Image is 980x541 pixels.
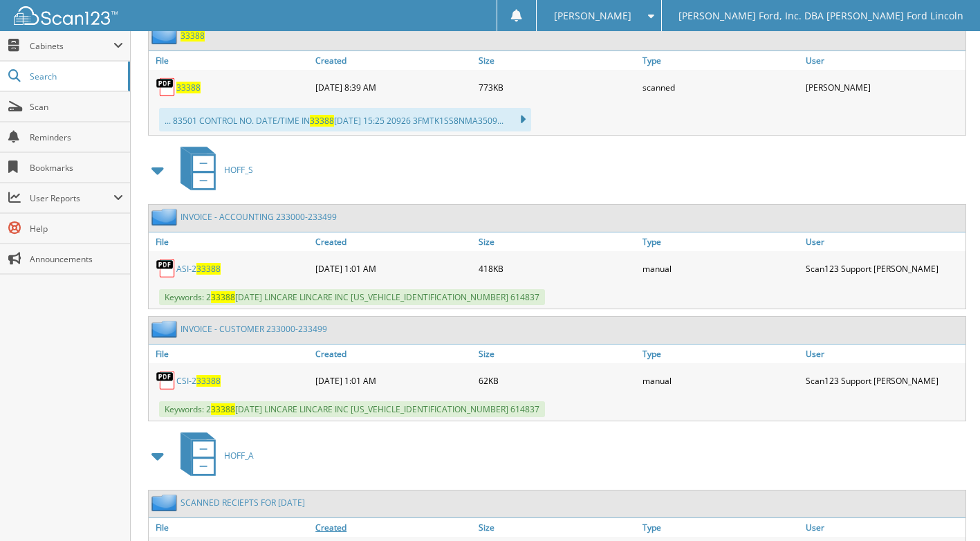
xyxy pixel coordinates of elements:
[30,40,113,52] span: Cabinets
[475,73,638,101] div: 773KB
[802,255,965,282] div: Scan123 Support [PERSON_NAME]
[30,101,123,113] span: Scan
[151,320,181,338] img: folder2.png
[639,367,802,394] div: manual
[475,51,638,70] a: Size
[181,211,337,223] a: INVOICE - ACCOUNTING 233000-233499
[639,255,802,282] div: manual
[475,367,638,394] div: 62KB
[172,143,253,197] a: HOFF_S
[156,370,176,391] img: PDF.png
[149,518,312,537] a: File
[312,51,475,70] a: Created
[802,367,965,394] div: Scan123 Support [PERSON_NAME]
[802,345,965,363] a: User
[639,232,802,251] a: Type
[30,71,121,82] span: Search
[639,345,802,363] a: Type
[312,232,475,251] a: Created
[30,131,123,143] span: Reminders
[159,401,545,417] span: Keywords: 2 [DATE] LINCARE LINCARE INC [US_VEHICLE_IDENTIFICATION_NUMBER] 614837
[554,12,631,20] span: [PERSON_NAME]
[156,77,176,98] img: PDF.png
[151,27,181,44] img: folder2.png
[802,51,965,70] a: User
[149,51,312,70] a: File
[151,494,181,511] img: folder2.png
[312,518,475,537] a: Created
[156,258,176,279] img: PDF.png
[312,345,475,363] a: Created
[475,232,638,251] a: Size
[475,518,638,537] a: Size
[312,255,475,282] div: [DATE] 1:01 AM
[172,428,254,483] a: HOFF_A
[159,108,531,131] div: ... 83501 CONTROL NO. DATE/TIME IN [DATE] 15:25 20926 3FMTK1SS8NMA3509...
[211,291,235,303] span: 33388
[149,345,312,363] a: File
[196,263,221,275] span: 33388
[911,475,980,541] iframe: Chat Widget
[30,162,123,174] span: Bookmarks
[312,73,475,101] div: [DATE] 8:39 AM
[802,73,965,101] div: [PERSON_NAME]
[176,82,201,93] a: 33388
[678,12,963,20] span: [PERSON_NAME] Ford, Inc. DBA [PERSON_NAME] Ford Lincoln
[30,192,113,204] span: User Reports
[639,518,802,537] a: Type
[149,232,312,251] a: File
[802,232,965,251] a: User
[475,255,638,282] div: 418KB
[310,115,334,127] span: 33388
[159,289,545,305] span: Keywords: 2 [DATE] LINCARE LINCARE INC [US_VEHICLE_IDENTIFICATION_NUMBER] 614837
[176,375,221,387] a: CSI-233388
[639,51,802,70] a: Type
[181,497,305,508] a: SCANNED RECIEPTS FOR [DATE]
[30,223,123,235] span: Help
[30,253,123,265] span: Announcements
[196,375,221,387] span: 33388
[639,73,802,101] div: scanned
[224,450,254,461] span: HOFF_A
[224,164,253,176] span: HOFF_S
[14,6,118,25] img: scan123-logo-white.svg
[211,403,235,415] span: 33388
[475,345,638,363] a: Size
[181,30,205,42] a: 33388
[802,518,965,537] a: User
[312,367,475,394] div: [DATE] 1:01 AM
[151,208,181,226] img: folder2.png
[176,263,221,275] a: ASI-233388
[181,323,327,335] a: INVOICE - CUSTOMER 233000-233499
